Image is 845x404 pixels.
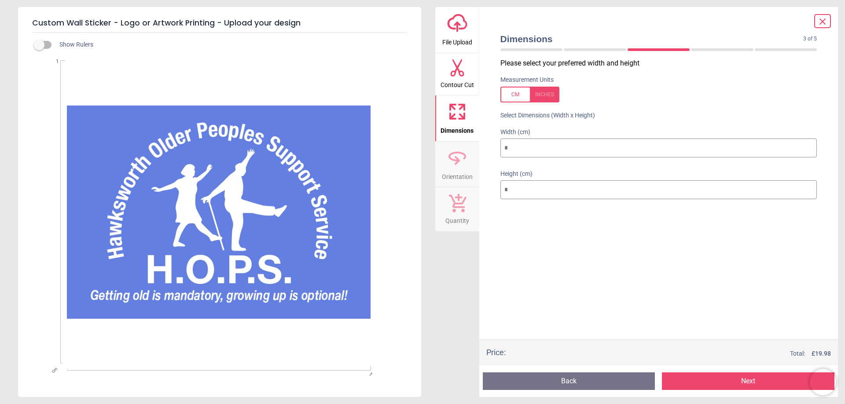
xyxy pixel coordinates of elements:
label: Measurement Units [500,76,554,84]
div: Total: [519,349,831,358]
div: Price : [486,347,506,358]
iframe: Brevo live chat [810,369,836,395]
span: Orientation [442,168,473,182]
button: Contour Cut [435,53,479,95]
label: Height (cm) [500,170,817,178]
button: Next [662,372,834,390]
span: Dimensions [500,33,804,45]
button: File Upload [435,7,479,53]
button: Orientation [435,142,479,187]
span: 1 [367,371,372,377]
button: Back [483,372,655,390]
h5: Custom Wall Sticker - Logo or Artwork Printing - Upload your design [32,14,407,33]
label: Select Dimensions (Width x Height) [493,111,595,120]
span: File Upload [442,34,472,47]
span: Quantity [445,212,469,226]
span: £ [812,349,831,358]
div: Show Rulers [39,40,421,50]
span: 1 [42,58,59,66]
span: 19.98 [815,350,831,357]
p: Please select your preferred width and height [500,58,824,68]
button: Dimensions [435,95,479,141]
span: Contour Cut [441,76,474,90]
label: Width (cm) [500,128,817,137]
span: cm [51,366,59,374]
span: 3 of 5 [803,35,817,43]
span: Dimensions [441,122,474,135]
button: Quantity [435,187,479,231]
